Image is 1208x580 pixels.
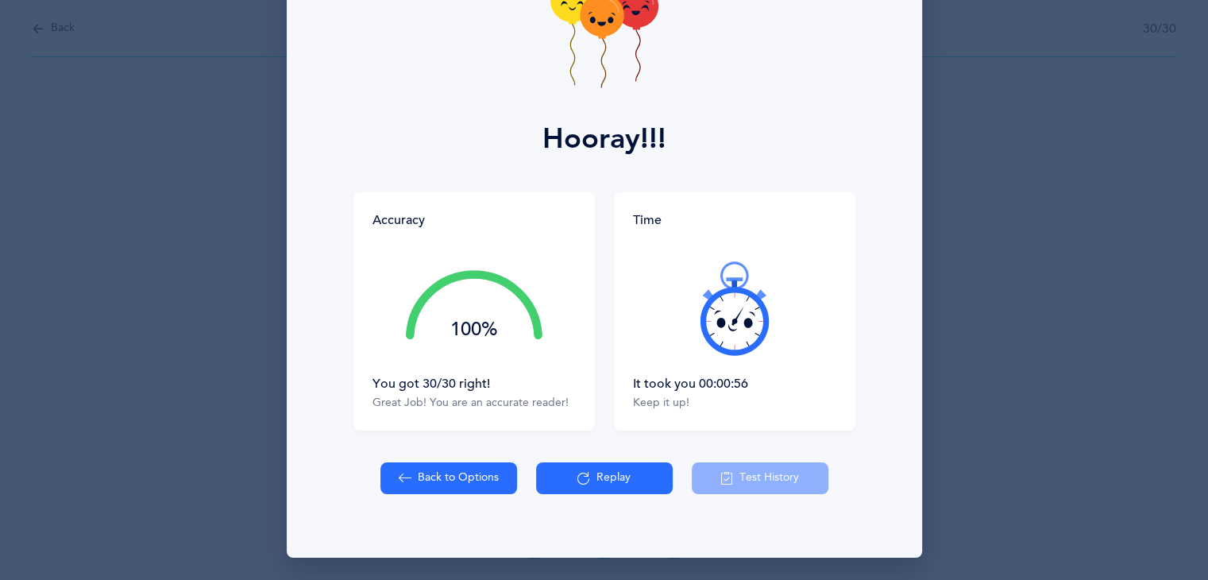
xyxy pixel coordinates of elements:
div: It took you 00:00:56 [633,375,836,392]
button: Replay [536,462,673,494]
button: Back to Options [380,462,517,494]
div: Hooray!!! [542,118,666,160]
div: Keep it up! [633,396,836,412]
div: Accuracy [372,211,425,229]
div: You got 30/30 right! [372,375,576,392]
div: Time [633,211,836,229]
div: Great Job! You are an accurate reader! [372,396,576,412]
div: 100% [406,320,542,339]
